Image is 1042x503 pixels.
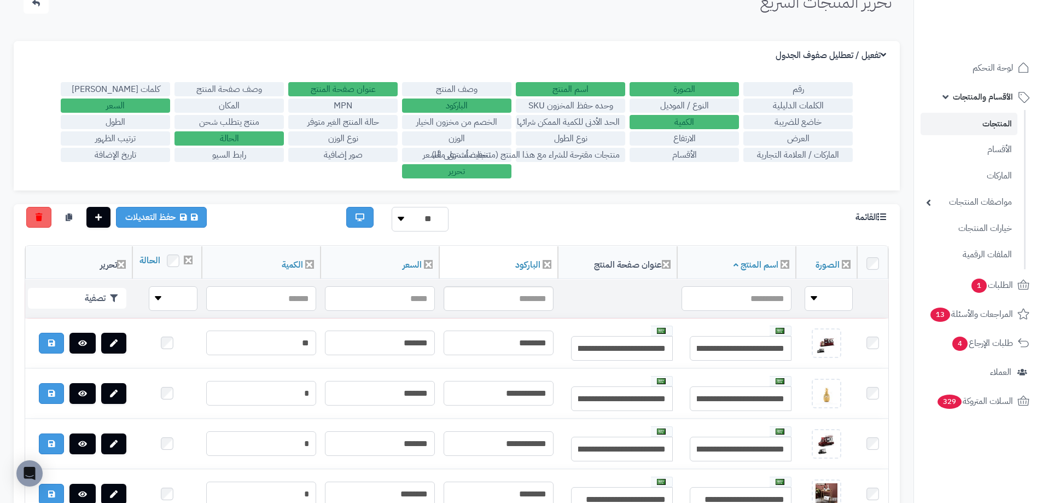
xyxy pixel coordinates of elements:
span: 13 [930,308,950,322]
a: السلات المتروكة329 [921,388,1035,414]
label: الوزن [402,131,511,146]
span: السلات المتروكة [936,394,1013,409]
label: تحرير [402,164,511,178]
span: طلبات الإرجاع [951,336,1013,351]
label: الماركات / العلامة التجارية [743,148,853,162]
a: المراجعات والأسئلة13 [921,301,1035,327]
label: وصف المنتج [402,82,511,96]
span: 4 [952,337,968,351]
label: رقم [743,82,853,96]
label: العرض [743,131,853,146]
span: الأقسام والمنتجات [953,89,1013,105]
a: الملفات الرقمية [921,243,1017,267]
label: السعر [61,99,170,113]
th: تحرير [25,246,132,279]
img: العربية [657,328,666,334]
label: كلمات [PERSON_NAME] [61,82,170,96]
img: العربية [776,429,784,435]
img: logo-2.png [968,30,1032,53]
img: العربية [657,378,666,384]
label: الباركود [402,99,511,113]
img: العربية [657,479,666,485]
label: حالة المنتج الغير متوفر [288,115,398,129]
label: نوع الطول [516,131,625,146]
label: الارتفاع [630,131,739,146]
h3: القائمة [855,212,889,223]
label: اسم المنتج [516,82,625,96]
span: لوحة التحكم [973,60,1013,76]
label: ترتيب الظهور [61,131,170,146]
label: المكان [174,99,284,113]
span: المراجعات والأسئلة [929,307,1013,322]
a: العملاء [921,359,1035,385]
a: الماركات [921,164,1017,188]
label: خاضع للضريبة [743,115,853,129]
label: الطول [61,115,170,129]
label: منتج يتطلب شحن [174,115,284,129]
a: خيارات المنتجات [921,217,1017,240]
a: لوحة التحكم [921,55,1035,81]
img: العربية [776,328,784,334]
a: المنتجات [921,113,1017,135]
label: الحالة [174,131,284,146]
a: الحالة [139,254,160,267]
a: الطلبات1 [921,272,1035,298]
label: الأقسام [630,148,739,162]
a: طلبات الإرجاع4 [921,330,1035,356]
span: العملاء [990,365,1011,380]
a: السعر [403,258,422,271]
label: النوع / الموديل [630,99,739,113]
a: الباركود [515,258,540,271]
img: العربية [776,479,784,485]
label: تاريخ الإضافة [61,148,170,162]
label: نوع الوزن [288,131,398,146]
label: وحده حفظ المخزون SKU [516,99,625,113]
label: صور إضافية [288,148,398,162]
a: الصورة [816,258,840,271]
h3: تفعيل / تعطليل صفوف الجدول [776,50,889,61]
a: مواصفات المنتجات [921,190,1017,214]
a: الأقسام [921,138,1017,161]
a: اسم المنتج [734,258,778,271]
img: العربية [657,429,666,435]
label: الكلمات الدليلية [743,99,853,113]
span: الطلبات [970,277,1013,293]
label: تخفيضات على السعر [402,148,511,162]
label: وصف صفحة المنتج [174,82,284,96]
label: عنوان صفحة المنتج [288,82,398,96]
label: الصورة [630,82,739,96]
label: الخصم من مخزون الخيار [402,115,511,129]
label: رابط السيو [174,148,284,162]
label: منتجات مقترحة للشراء مع هذا المنتج (منتجات تُشترى معًا) [516,148,625,162]
a: الكمية [282,258,303,271]
div: Open Intercom Messenger [16,460,43,487]
span: 329 [938,395,962,409]
label: الكمية [630,115,739,129]
img: العربية [776,378,784,384]
button: تصفية [28,288,126,309]
span: 1 [971,279,987,293]
th: عنوان صفحة المنتج [558,246,677,279]
label: الحد الأدنى للكمية الممكن شرائها [516,115,625,129]
a: حفظ التعديلات [116,207,207,228]
label: MPN [288,99,398,113]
